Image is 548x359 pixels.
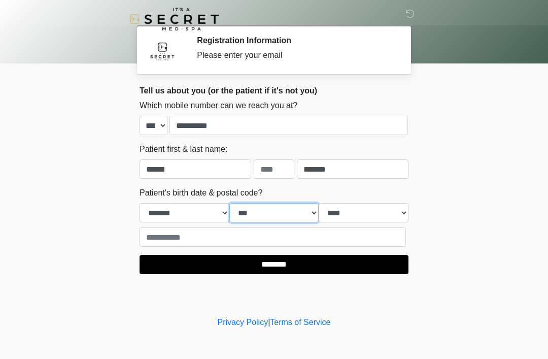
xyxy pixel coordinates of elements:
[268,318,270,327] a: |
[129,8,219,30] img: It's A Secret Med Spa Logo
[197,49,393,61] div: Please enter your email
[140,187,262,199] label: Patient's birth date & postal code?
[270,318,330,327] a: Terms of Service
[218,318,268,327] a: Privacy Policy
[140,86,408,95] h2: Tell us about you (or the patient if it's not you)
[197,36,393,45] h2: Registration Information
[140,143,227,155] label: Patient first & last name:
[147,36,178,66] img: Agent Avatar
[140,100,297,112] label: Which mobile number can we reach you at?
